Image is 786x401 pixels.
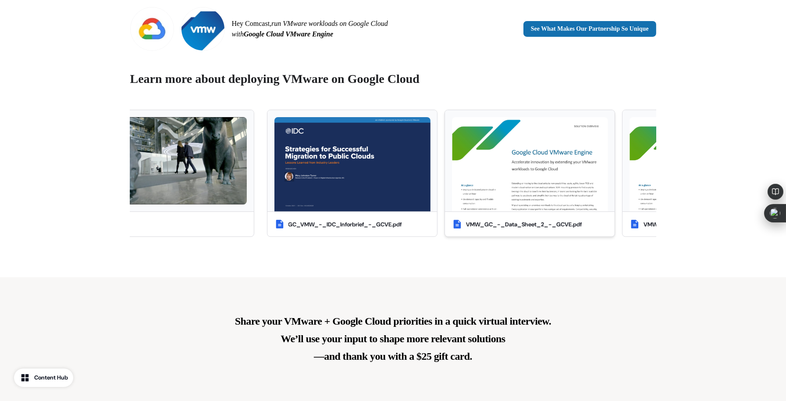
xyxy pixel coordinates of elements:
[274,117,430,212] img: GC_VMW_-_IDC_Inforbrief_-_GCVE.pdf
[630,117,786,212] img: VMW_GC_-_Solution_Brief_-_GCVE.pdf
[523,21,656,37] a: See What Makes Our Partnership So Unique
[232,18,390,39] p: Hey Comcast,
[267,110,437,237] button: GC_VMW_-_IDC_Inforbrief_-_GCVE.pdfGC_VMW_-_IDC_Inforbrief_-_GCVE.pdf
[14,369,73,387] button: Content Hub
[445,110,615,237] button: VMW_GC_-_Data_Sheet_2_-_GCVE.pdfVMW_GC_-_Data_Sheet_2_-_GCVE.pdf
[644,220,758,229] div: VMW_GC_-_Solution_Brief_-_GCVE.pdf
[452,117,608,212] img: VMW_GC_-_Data_Sheet_2_-_GCVE.pdf
[130,72,420,86] span: Learn more about deploying VMware on Google Cloud
[288,220,402,229] div: GC_VMW_-_IDC_Inforbrief_-_GCVE.pdf
[235,312,551,365] p: We’ll use your input to shape more relevant solutions —and thank you with a $25 gift card.
[235,315,551,327] strong: Share your VMware + Google Cloud priorities in a quick virtual interview.
[232,20,388,38] em: run VMware workloads on Google Cloud with
[244,30,333,38] em: Google Cloud VMware Engine
[34,373,68,382] div: Content Hub
[466,220,582,229] div: VMW_GC_-_Data_Sheet_2_-_GCVE.pdf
